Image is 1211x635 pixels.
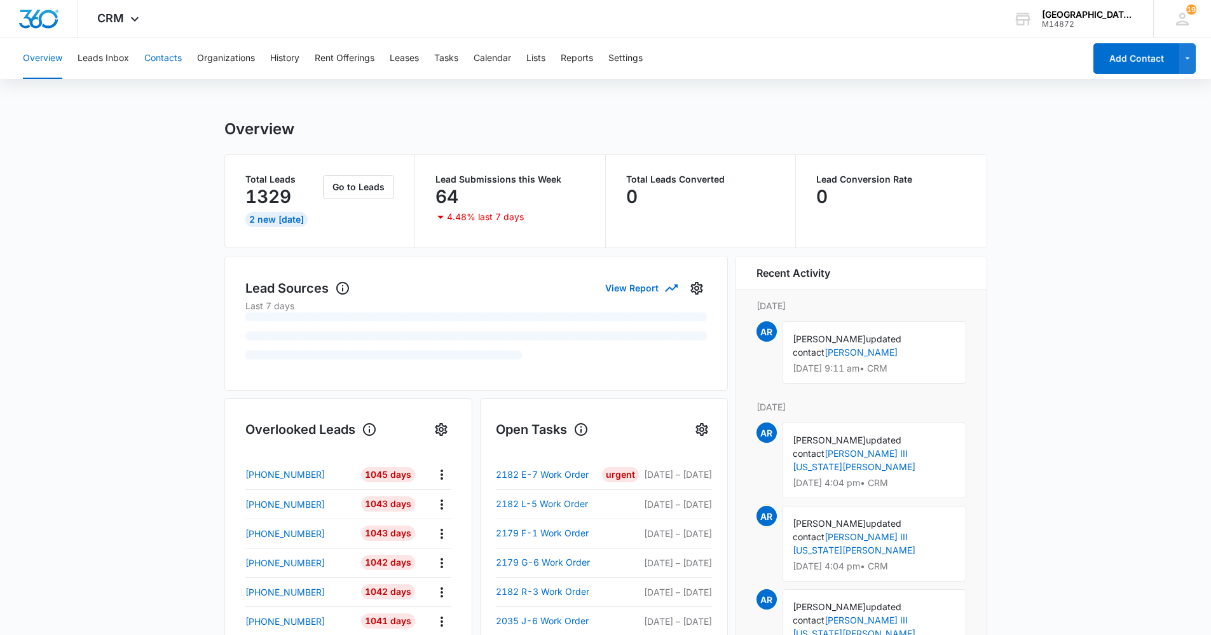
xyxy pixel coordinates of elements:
[793,478,955,487] p: [DATE] 4:04 pm • CRM
[323,181,394,192] a: Go to Leads
[245,556,352,569] a: [PHONE_NUMBER]
[245,527,325,540] p: [PHONE_NUMBER]
[1186,4,1196,15] span: 19
[315,38,374,79] button: Rent Offerings
[816,186,828,207] p: 0
[245,279,350,298] h1: Lead Sources
[793,448,915,472] a: [PERSON_NAME] III [US_STATE][PERSON_NAME]
[361,584,415,599] div: 1042 Days
[526,38,545,79] button: Lists
[793,562,955,571] p: [DATE] 4:04 pm • CRM
[432,611,451,631] button: Actions
[496,526,601,541] a: 2179 F-1 Work Order
[245,420,377,439] h1: Overlooked Leads
[793,518,866,529] span: [PERSON_NAME]
[793,601,866,612] span: [PERSON_NAME]
[245,556,325,569] p: [PHONE_NUMBER]
[496,555,601,570] a: 2179 G-6 Work Order
[756,589,777,610] span: AR
[756,400,966,414] p: [DATE]
[245,468,352,481] a: [PHONE_NUMBER]
[435,175,585,184] p: Lead Submissions this Week
[640,585,712,599] p: [DATE] – [DATE]
[496,496,601,512] a: 2182 L-5 Work Order
[496,584,601,599] a: 2182 R-3 Work Order
[361,613,415,629] div: 1041 Days
[816,175,966,184] p: Lead Conversion Rate
[626,186,638,207] p: 0
[640,468,712,481] p: [DATE] – [DATE]
[793,435,866,445] span: [PERSON_NAME]
[561,38,593,79] button: Reports
[608,38,643,79] button: Settings
[602,467,639,482] div: Urgent
[432,553,451,573] button: Actions
[224,120,294,139] h1: Overview
[197,38,255,79] button: Organizations
[496,467,601,482] a: 2182 E-7 Work Order
[756,321,777,342] span: AR
[626,175,776,184] p: Total Leads Converted
[361,526,415,541] div: 1043 Days
[245,468,325,481] p: [PHONE_NUMBER]
[432,464,451,484] button: Actions
[1042,10,1135,20] div: account name
[361,555,415,570] div: 1042 Days
[793,531,915,555] a: [PERSON_NAME] III [US_STATE][PERSON_NAME]
[824,347,898,358] a: [PERSON_NAME]
[1093,43,1179,74] button: Add Contact
[245,527,352,540] a: [PHONE_NUMBER]
[640,556,712,569] p: [DATE] – [DATE]
[474,38,511,79] button: Calendar
[432,494,451,514] button: Actions
[1042,20,1135,29] div: account id
[245,299,707,312] p: Last 7 days
[496,420,589,439] h1: Open Tasks
[245,498,352,511] a: [PHONE_NUMBER]
[756,299,966,312] p: [DATE]
[144,38,182,79] button: Contacts
[793,333,866,344] span: [PERSON_NAME]
[1186,4,1196,15] div: notifications count
[245,498,325,511] p: [PHONE_NUMBER]
[245,175,321,184] p: Total Leads
[97,11,124,25] span: CRM
[245,615,352,628] a: [PHONE_NUMBER]
[756,506,777,526] span: AR
[361,496,415,512] div: 1043 Days
[793,364,955,373] p: [DATE] 9:11 am • CRM
[447,213,524,221] p: 4.48% last 7 days
[23,38,62,79] button: Overview
[756,265,830,281] h6: Recent Activity
[756,422,777,443] span: AR
[245,212,308,227] div: 2 New [DATE]
[496,613,601,629] a: 2035 J-6 Work Order
[605,277,676,299] button: View Report
[245,585,325,599] p: [PHONE_NUMBER]
[390,38,419,79] button: Leases
[687,278,707,298] button: Settings
[640,615,712,628] p: [DATE] – [DATE]
[640,527,712,540] p: [DATE] – [DATE]
[432,524,451,543] button: Actions
[435,186,458,207] p: 64
[245,585,352,599] a: [PHONE_NUMBER]
[270,38,299,79] button: History
[245,615,325,628] p: [PHONE_NUMBER]
[431,419,451,440] button: Settings
[78,38,129,79] button: Leads Inbox
[434,38,458,79] button: Tasks
[323,175,394,199] button: Go to Leads
[640,498,712,511] p: [DATE] – [DATE]
[432,582,451,602] button: Actions
[692,419,712,440] button: Settings
[245,186,291,207] p: 1329
[361,467,415,482] div: 1045 Days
